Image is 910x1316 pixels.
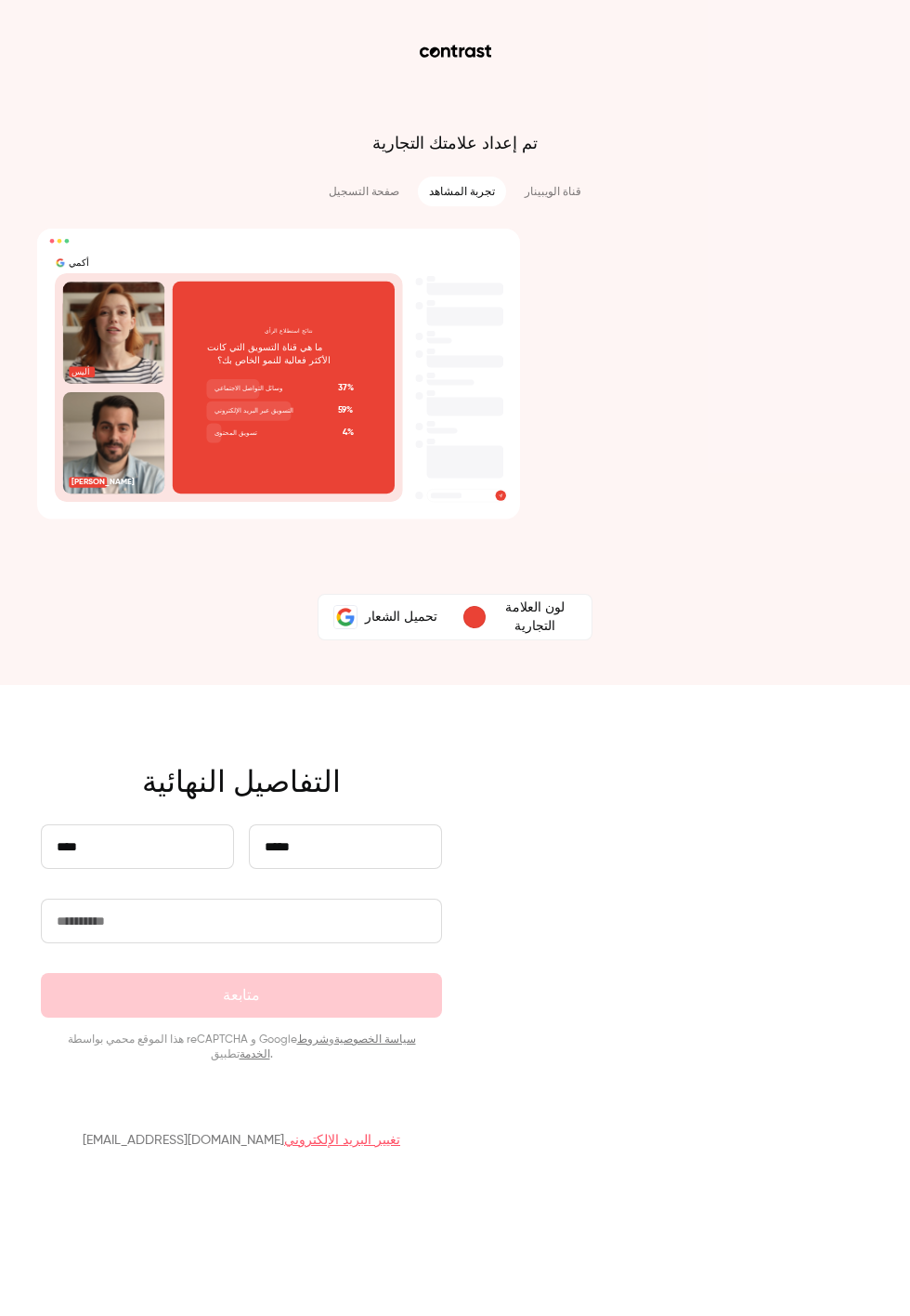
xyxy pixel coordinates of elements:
p: تم إعداد علامتك التجارية [372,132,538,154]
li: تجربة المشاهد [418,177,506,206]
label: Acmeتحميل الشعار [322,599,448,636]
a: تغيير البريد الإلكتروني [284,1134,400,1147]
p: [EMAIL_ADDRESS][DOMAIN_NAME] [83,1131,400,1150]
p: لون العلامة التجارية [497,599,573,636]
h4: التفاصيل النهائية [142,765,341,802]
li: قناة الويبينار [513,177,592,206]
img: Acme [334,606,357,628]
li: صفحة التسجيل [318,177,410,206]
a: سياسة الخصوصية [334,1034,416,1046]
p: هذا الموقع محمي بواسطة reCAPTCHA و Google و تطبيق. [41,1033,442,1062]
button: لون العلامة التجارية [448,599,588,636]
